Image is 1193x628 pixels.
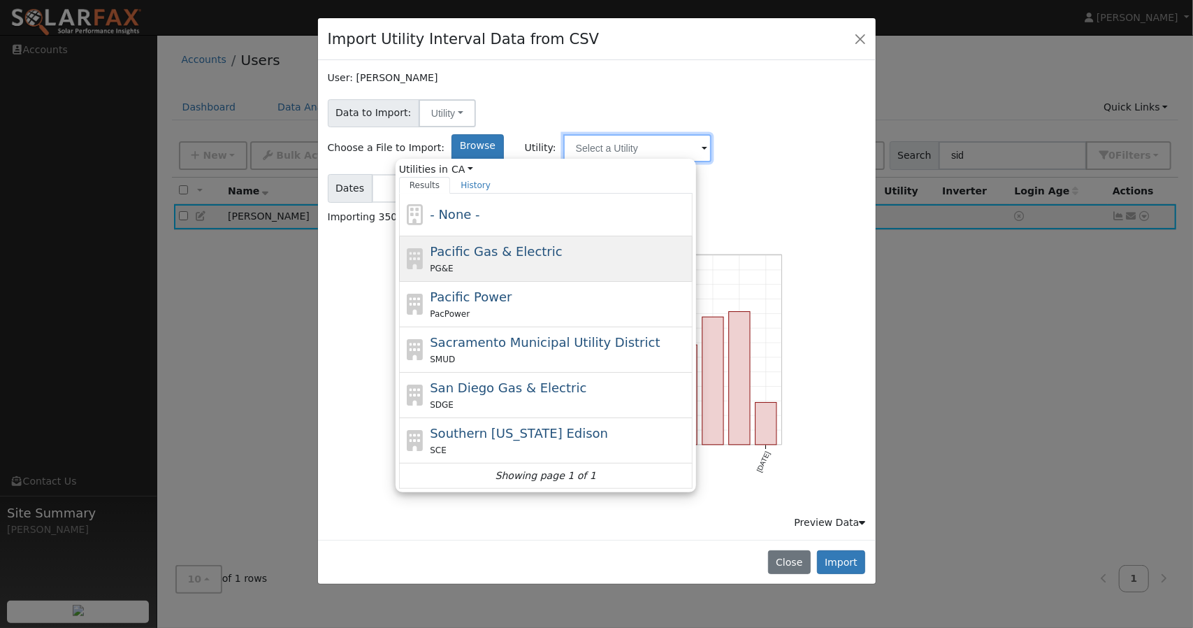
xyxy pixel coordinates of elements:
[430,335,660,350] span: Sacramento Municipal Utility District
[430,290,512,304] span: Pacific Power
[755,450,772,473] text: [DATE]
[755,403,776,445] rect: onclick=""
[430,400,454,410] span: SDGE
[851,29,870,48] button: Close
[729,312,750,445] rect: onclick=""
[430,426,608,441] span: Southern [US_STATE] Edison
[563,134,711,162] input: Select a Utility
[702,317,723,445] rect: onclick=""
[430,355,455,364] span: SMUD
[399,177,451,194] a: Results
[496,469,596,483] i: Showing page 1 of 1
[430,207,479,222] span: - None -
[328,28,600,50] h4: Import Utility Interval Data from CSV
[328,71,438,85] label: User: [PERSON_NAME]
[430,264,453,273] span: PG&E
[430,244,562,259] span: Pacific Gas & Electric
[450,177,501,194] a: History
[451,134,503,162] label: Browse
[525,141,556,155] span: Utility:
[451,162,473,177] a: CA
[768,550,811,574] button: Close
[328,210,866,224] div: Importing 35036 data points
[676,345,697,445] rect: onclick=""
[817,550,866,574] button: Import
[795,515,866,530] div: Preview Data
[419,99,476,127] button: Utility
[430,445,447,455] span: SCE
[430,309,470,319] span: PacPower
[399,162,693,177] span: Utilities in
[430,380,586,395] span: San Diego Gas & Electric
[328,174,373,203] span: Dates
[328,99,419,127] span: Data to Import:
[328,141,445,155] span: Choose a File to Import:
